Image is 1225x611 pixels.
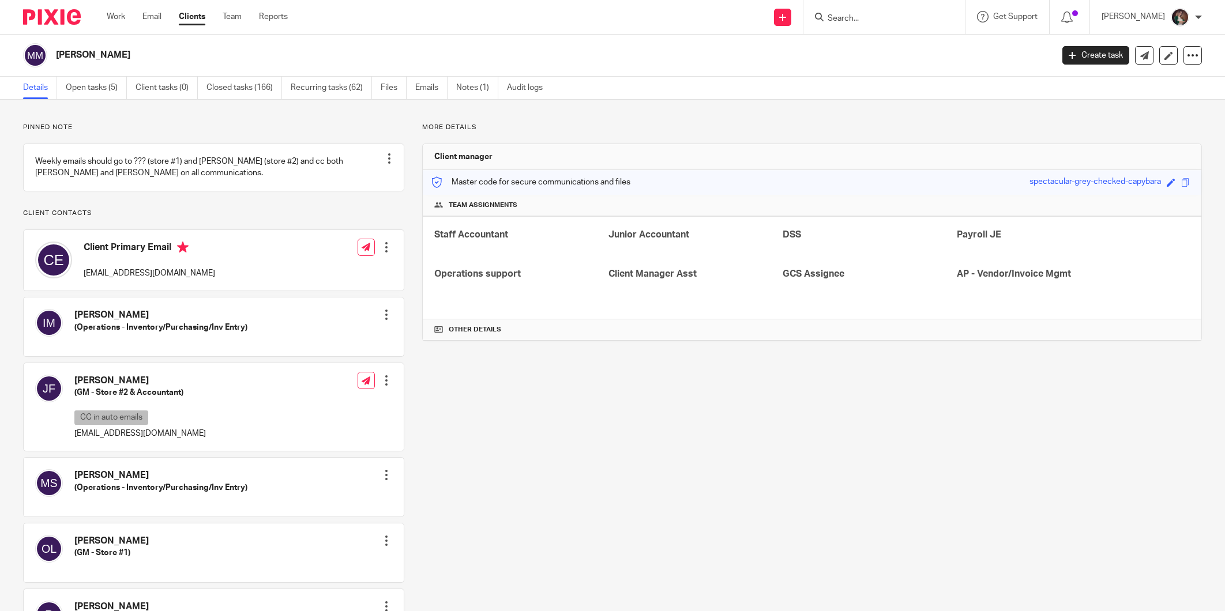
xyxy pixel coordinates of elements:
a: Send new email [1135,46,1153,65]
span: DSS [783,230,801,239]
h5: (GM - Store #2 & Accountant) [74,387,206,398]
a: Details [23,77,57,99]
span: Staff Accountant [434,230,508,239]
a: Client tasks (0) [136,77,198,99]
p: [PERSON_NAME] [1102,11,1165,22]
img: svg%3E [35,375,63,402]
h4: Client Primary Email [84,242,215,256]
a: Closed tasks (166) [206,77,282,99]
a: Clients [179,11,205,22]
h3: Client manager [434,151,493,163]
i: Primary [177,242,189,253]
p: [EMAIL_ADDRESS][DOMAIN_NAME] [84,267,215,279]
a: Recurring tasks (62) [291,77,372,99]
h4: [PERSON_NAME] [74,309,247,321]
h4: [PERSON_NAME] [74,375,206,387]
a: Files [381,77,407,99]
a: Team [223,11,242,22]
p: Master code for secure communications and files [431,176,630,188]
img: svg%3E [35,242,72,278]
a: Email [142,11,161,22]
span: Copy to clipboard [1181,178,1190,187]
h5: (GM - Store #1) [74,547,149,559]
a: Work [107,11,125,22]
a: Create task [1062,46,1129,65]
span: AP - Vendor/Invoice Mgmt [957,269,1071,278]
img: svg%3E [35,469,63,497]
p: CC in auto emails [74,410,148,425]
h2: [PERSON_NAME] [56,49,847,61]
a: Emails [415,77,448,99]
img: svg%3E [35,309,63,337]
span: Get Support [993,13,1038,21]
p: [EMAIL_ADDRESS][DOMAIN_NAME] [74,428,206,439]
a: Reports [259,11,288,22]
p: Client contacts [23,209,404,218]
h5: (Operations - Inventory/Purchasing/Inv Entry) [74,322,247,333]
span: Client Manager Asst [608,269,697,278]
span: Junior Accountant [608,230,689,239]
h4: [PERSON_NAME] [74,535,149,547]
a: Edit client [1159,46,1178,65]
h5: (Operations - Inventory/Purchasing/Inv Entry) [74,482,247,493]
a: Audit logs [507,77,551,99]
img: Profile%20picture%20JUS.JPG [1171,8,1189,27]
p: More details [422,123,1202,132]
a: Open tasks (5) [66,77,127,99]
span: GCS Assignee [783,269,844,278]
span: Edit code [1167,178,1175,187]
span: Team assignments [449,201,517,210]
span: Payroll JE [957,230,1001,239]
span: Other details [449,325,501,334]
span: Operations support [434,269,521,278]
div: spectacular-grey-checked-capybara [1029,176,1161,189]
img: svg%3E [23,43,47,67]
a: Notes (1) [456,77,498,99]
input: Search [826,14,930,24]
img: Pixie [23,9,81,25]
img: svg%3E [35,535,63,563]
p: Pinned note [23,123,404,132]
h4: [PERSON_NAME] [74,469,247,481]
